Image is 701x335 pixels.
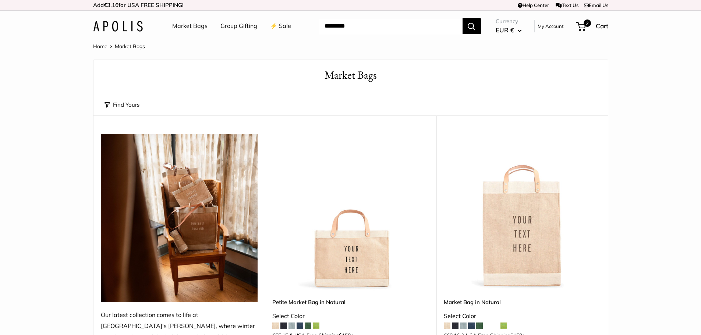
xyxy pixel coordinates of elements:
[272,311,429,322] div: Select Color
[272,134,429,291] img: Petite Market Bag in Natural
[172,21,208,32] a: Market Bags
[270,21,291,32] a: ⚡️ Sale
[538,22,564,31] a: My Account
[583,19,591,27] span: 2
[93,43,107,50] a: Home
[105,67,597,83] h1: Market Bags
[463,18,481,34] button: Search
[220,21,257,32] a: Group Gifting
[319,18,463,34] input: Search...
[556,2,578,8] a: Text Us
[104,1,118,8] span: €3,16
[596,22,608,30] span: Cart
[577,20,608,32] a: 2 Cart
[444,311,601,322] div: Select Color
[496,26,514,34] span: EUR €
[105,100,139,110] button: Find Yours
[518,2,549,8] a: Help Center
[101,134,258,302] img: Our latest collection comes to life at UK's Estelle Manor, where winter mornings glow and the hol...
[496,24,522,36] button: EUR €
[444,298,601,306] a: Market Bag in Natural
[272,134,429,291] a: Petite Market Bag in NaturalPetite Market Bag in Natural
[93,21,143,32] img: Apolis
[272,298,429,306] a: Petite Market Bag in Natural
[584,2,608,8] a: Email Us
[496,16,522,26] span: Currency
[444,134,601,291] img: Market Bag in Natural
[93,42,145,51] nav: Breadcrumb
[444,134,601,291] a: Market Bag in NaturalMarket Bag in Natural
[115,43,145,50] span: Market Bags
